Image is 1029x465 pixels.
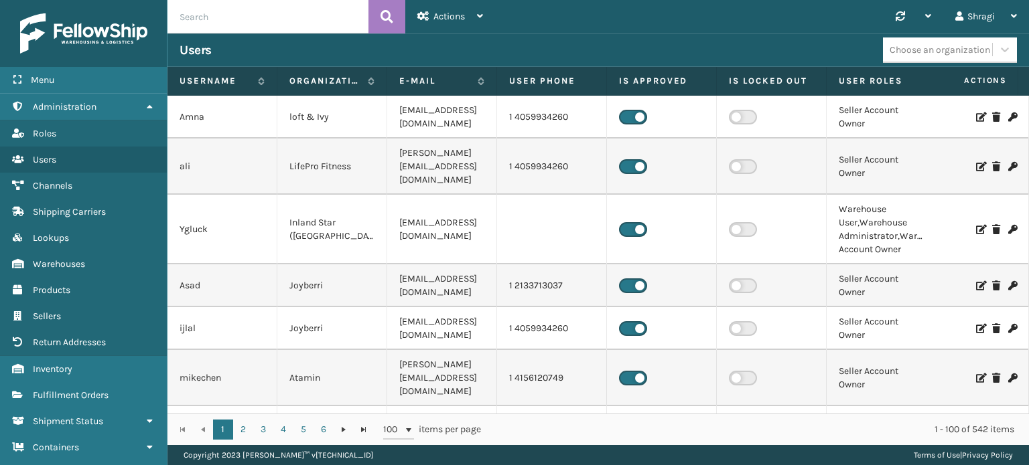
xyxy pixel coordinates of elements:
span: Warehouses [33,258,85,270]
td: [EMAIL_ADDRESS][DOMAIN_NAME] [387,96,497,138]
i: Edit [976,281,984,290]
span: items per page [383,420,481,440]
div: 1 - 100 of 542 items [500,423,1014,436]
i: Delete [992,162,1000,171]
td: 1 4156120749 [497,350,607,406]
div: Choose an organization [890,43,990,57]
a: Go to the next page [334,420,354,440]
a: Privacy Policy [962,450,1013,460]
a: Terms of Use [914,450,960,460]
td: [PERSON_NAME][EMAIL_ADDRESS][DOMAIN_NAME] [387,406,497,462]
span: Roles [33,128,56,139]
div: | [914,445,1013,465]
i: Change Password [1008,324,1016,333]
span: Go to the last page [358,424,369,435]
td: Amna [167,96,277,138]
label: Username [180,75,251,87]
span: Users [33,154,56,165]
span: Sellers [33,310,61,322]
span: Fulfillment Orders [33,389,109,401]
label: Organization [289,75,361,87]
td: Seller Account Owner [827,138,937,195]
td: Joyberri [277,264,387,307]
span: Actions [922,70,1015,92]
td: 1 4059934260 [497,96,607,138]
td: Joyberri [277,307,387,350]
td: loft & Ivy [277,96,387,138]
td: 1 4059934260 [497,307,607,350]
span: Administration [33,101,96,112]
td: [PERSON_NAME] [167,406,277,462]
span: Products [33,284,70,296]
td: Seller Account Owner [827,96,937,138]
td: [EMAIL_ADDRESS][DOMAIN_NAME] [387,307,497,350]
td: ali [167,138,277,195]
i: Change Password [1008,112,1016,122]
span: Actions [433,11,465,22]
td: Seller Account Owner [827,350,937,406]
td: Seller Account Owner [827,264,937,307]
span: Return Addresses [33,337,106,348]
img: logo [20,13,147,54]
i: Change Password [1008,225,1016,234]
span: Shipment Status [33,415,103,427]
span: Containers [33,442,79,453]
td: mikechen [167,350,277,406]
span: Channels [33,180,72,191]
a: 2 [233,420,253,440]
td: Warehouse Administrator,Warehouse Account Owner [827,406,937,462]
span: Menu [31,74,54,86]
td: Atamin [277,350,387,406]
i: Delete [992,373,1000,383]
i: Delete [992,281,1000,290]
td: Inland Star ([GEOGRAPHIC_DATA]) [277,195,387,264]
i: Delete [992,324,1000,333]
span: 100 [383,423,403,436]
label: User phone [509,75,594,87]
i: Delete [992,225,1000,234]
i: Edit [976,373,984,383]
td: Seller Account Owner [827,307,937,350]
td: Asad [167,264,277,307]
td: ijlal [167,307,277,350]
td: [PERSON_NAME] (Ironlink Logistics) [277,406,387,462]
i: Delete [992,112,1000,122]
td: Ygluck [167,195,277,264]
td: LifePro Fitness [277,138,387,195]
i: Change Password [1008,162,1016,171]
label: E-mail [399,75,471,87]
i: Edit [976,225,984,234]
p: Copyright 2023 [PERSON_NAME]™ v [TECHNICAL_ID] [184,445,373,465]
td: 1 3232876943 [497,406,607,462]
td: Warehouse User,Warehouse Administrator,Warehouse Account Owner [827,195,937,264]
td: [PERSON_NAME][EMAIL_ADDRESS][DOMAIN_NAME] [387,350,497,406]
a: 6 [314,420,334,440]
td: [PERSON_NAME][EMAIL_ADDRESS][DOMAIN_NAME] [387,138,497,195]
i: Edit [976,162,984,171]
a: Go to the last page [354,420,374,440]
label: User Roles [839,75,924,87]
i: Change Password [1008,281,1016,290]
label: Is Approved [619,75,704,87]
i: Edit [976,324,984,333]
i: Edit [976,112,984,122]
i: Change Password [1008,373,1016,383]
h3: Users [180,42,212,58]
td: [EMAIL_ADDRESS][DOMAIN_NAME] [387,264,497,307]
td: 1 2133713037 [497,264,607,307]
label: Is Locked Out [729,75,814,87]
span: Inventory [33,363,72,375]
td: 1 4059934260 [497,138,607,195]
td: [EMAIL_ADDRESS][DOMAIN_NAME] [387,195,497,264]
a: 4 [273,420,293,440]
span: Shipping Carriers [33,206,106,217]
a: 3 [253,420,273,440]
span: Go to the next page [338,424,349,435]
a: 1 [213,420,233,440]
span: Lookups [33,232,69,244]
a: 5 [293,420,314,440]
